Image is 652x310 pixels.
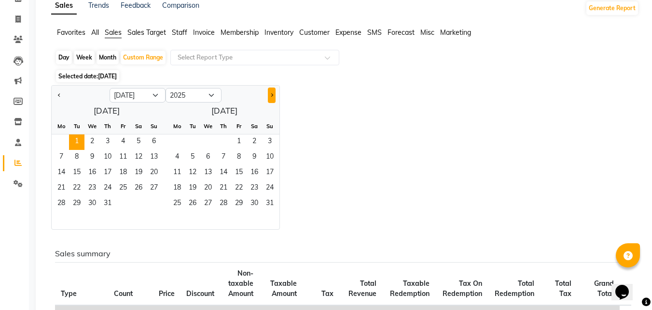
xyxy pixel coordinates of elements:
iframe: chat widget [611,271,642,300]
span: Price [159,289,175,298]
div: Wednesday, July 30, 2025 [84,196,100,212]
span: 28 [54,196,69,212]
div: Sunday, August 17, 2025 [262,165,277,181]
span: 10 [262,150,277,165]
span: 6 [200,150,216,165]
div: Thursday, August 14, 2025 [216,165,231,181]
span: Count [114,289,133,298]
span: 4 [115,134,131,150]
div: Saturday, July 12, 2025 [131,150,146,165]
span: Selected date: [56,70,119,82]
div: Wednesday, July 2, 2025 [84,134,100,150]
div: Th [216,118,231,134]
div: Saturday, July 5, 2025 [131,134,146,150]
div: Su [146,118,162,134]
span: [DATE] [98,73,117,80]
span: 19 [131,165,146,181]
span: 14 [216,165,231,181]
span: All [91,28,99,37]
div: Friday, August 15, 2025 [231,165,247,181]
span: Marketing [440,28,471,37]
div: Monday, July 14, 2025 [54,165,69,181]
span: 13 [200,165,216,181]
div: Thursday, July 10, 2025 [100,150,115,165]
div: Wednesday, July 23, 2025 [84,181,100,196]
span: Grand Total [594,279,614,298]
span: 5 [185,150,200,165]
button: Generate Report [586,1,638,15]
div: Wednesday, July 9, 2025 [84,150,100,165]
span: 3 [100,134,115,150]
div: Friday, July 18, 2025 [115,165,131,181]
div: Mo [54,118,69,134]
div: Friday, July 4, 2025 [115,134,131,150]
span: 3 [262,134,277,150]
span: 16 [247,165,262,181]
span: 21 [54,181,69,196]
span: Forecast [388,28,415,37]
div: Thursday, July 24, 2025 [100,181,115,196]
div: Sa [247,118,262,134]
span: Non-taxable Amount [228,269,253,298]
span: Invoice [193,28,215,37]
span: 16 [84,165,100,181]
div: Mo [169,118,185,134]
div: Sunday, July 27, 2025 [146,181,162,196]
span: 29 [231,196,247,212]
span: 1 [231,134,247,150]
div: Monday, August 4, 2025 [169,150,185,165]
div: Monday, August 11, 2025 [169,165,185,181]
span: 9 [84,150,100,165]
span: 20 [200,181,216,196]
div: Monday, July 7, 2025 [54,150,69,165]
span: Discount [186,289,214,298]
select: Select year [166,88,222,103]
div: Tuesday, July 29, 2025 [69,196,84,212]
div: Tuesday, July 1, 2025 [69,134,84,150]
div: Wednesday, August 13, 2025 [200,165,216,181]
div: Thursday, August 28, 2025 [216,196,231,212]
div: Sunday, July 13, 2025 [146,150,162,165]
div: Monday, July 28, 2025 [54,196,69,212]
div: Friday, August 29, 2025 [231,196,247,212]
span: Misc [420,28,434,37]
div: Sunday, August 31, 2025 [262,196,277,212]
div: Sunday, August 3, 2025 [262,134,277,150]
span: Customer [299,28,330,37]
a: Comparison [162,1,199,10]
div: Tuesday, July 15, 2025 [69,165,84,181]
select: Select month [110,88,166,103]
button: Next month [268,88,276,103]
div: Thursday, July 3, 2025 [100,134,115,150]
div: Friday, August 1, 2025 [231,134,247,150]
div: Saturday, July 19, 2025 [131,165,146,181]
span: 22 [231,181,247,196]
div: Saturday, July 26, 2025 [131,181,146,196]
div: Sunday, July 20, 2025 [146,165,162,181]
span: 17 [262,165,277,181]
span: 5 [131,134,146,150]
span: Inventory [264,28,293,37]
span: 4 [169,150,185,165]
div: Tuesday, August 19, 2025 [185,181,200,196]
span: 21 [216,181,231,196]
span: 25 [115,181,131,196]
span: 15 [231,165,247,181]
span: 28 [216,196,231,212]
span: 24 [100,181,115,196]
div: Custom Range [121,51,166,64]
div: Sunday, August 10, 2025 [262,150,277,165]
span: 31 [100,196,115,212]
span: Expense [335,28,361,37]
span: 12 [185,165,200,181]
div: Friday, August 8, 2025 [231,150,247,165]
div: Thursday, August 21, 2025 [216,181,231,196]
div: Saturday, August 16, 2025 [247,165,262,181]
span: 27 [200,196,216,212]
span: Sales [105,28,122,37]
div: Th [100,118,115,134]
span: 23 [84,181,100,196]
span: 20 [146,165,162,181]
div: Wednesday, July 16, 2025 [84,165,100,181]
span: 19 [185,181,200,196]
